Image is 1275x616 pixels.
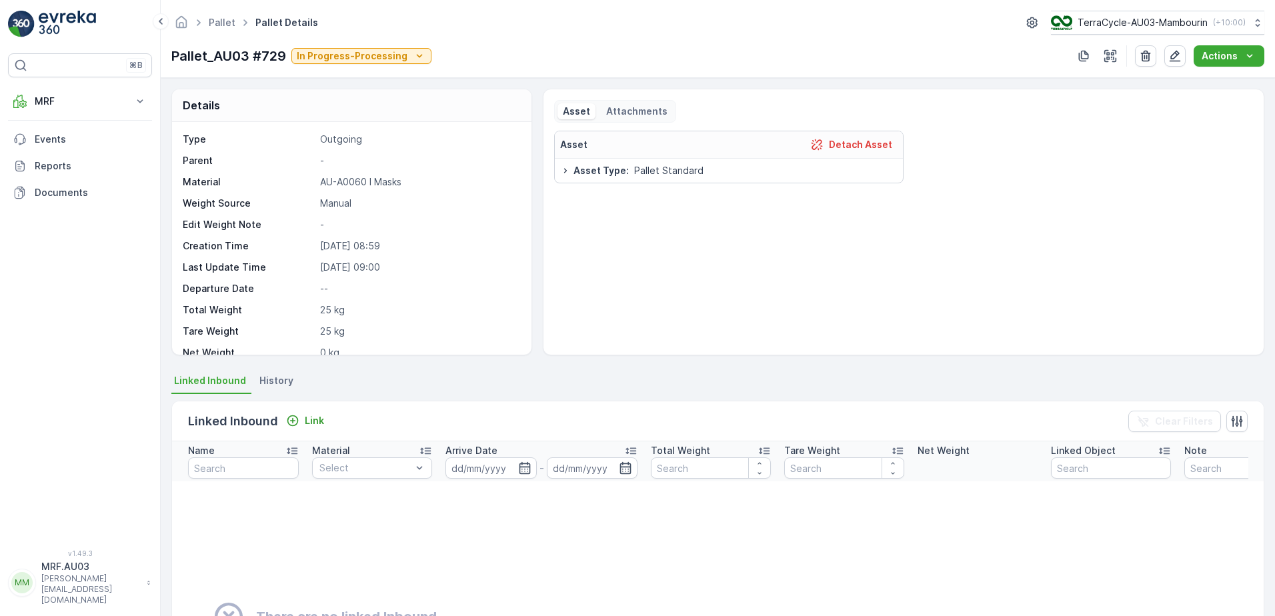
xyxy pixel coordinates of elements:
[8,153,152,179] a: Reports
[8,88,152,115] button: MRF
[606,105,668,118] p: Attachments
[573,164,629,177] span: Asset Type :
[320,239,517,253] p: [DATE] 08:59
[1184,444,1207,457] p: Note
[35,133,147,146] p: Events
[1194,45,1264,67] button: Actions
[183,282,315,295] p: Departure Date
[183,218,315,231] p: Edit Weight Note
[8,11,35,37] img: logo
[11,572,33,593] div: MM
[183,175,315,189] p: Material
[539,460,544,476] p: -
[259,374,293,387] span: History
[547,457,638,479] input: dd/mm/yyyy
[560,138,587,151] p: Asset
[1155,415,1213,428] p: Clear Filters
[319,461,411,475] p: Select
[1202,49,1238,63] p: Actions
[320,325,517,338] p: 25 kg
[445,444,497,457] p: Arrive Date
[651,457,771,479] input: Search
[320,303,517,317] p: 25 kg
[1051,11,1264,35] button: TerraCycle-AU03-Mambourin(+10:00)
[188,457,299,479] input: Search
[183,197,315,210] p: Weight Source
[209,17,235,28] a: Pallet
[918,444,970,457] p: Net Weight
[320,218,517,231] p: -
[1051,15,1072,30] img: image_D6FFc8H.png
[320,346,517,359] p: 0 kg
[291,48,431,64] button: In Progress-Processing
[183,325,315,338] p: Tare Weight
[253,16,321,29] span: Pallet Details
[39,11,96,37] img: logo_light-DOdMpM7g.png
[183,303,315,317] p: Total Weight
[312,444,350,457] p: Material
[320,197,517,210] p: Manual
[35,95,125,108] p: MRF
[1213,17,1246,28] p: ( +10:00 )
[35,159,147,173] p: Reports
[297,49,407,63] p: In Progress-Processing
[445,457,537,479] input: dd/mm/yyyy
[35,186,147,199] p: Documents
[8,126,152,153] a: Events
[174,20,189,31] a: Homepage
[183,154,315,167] p: Parent
[174,374,246,387] span: Linked Inbound
[1051,457,1171,479] input: Search
[1128,411,1221,432] button: Clear Filters
[320,133,517,146] p: Outgoing
[784,444,840,457] p: Tare Weight
[183,261,315,274] p: Last Update Time
[188,412,278,431] p: Linked Inbound
[281,413,329,429] button: Link
[183,133,315,146] p: Type
[171,46,286,66] p: Pallet_AU03 #729
[320,282,517,295] p: --
[41,560,140,573] p: MRF.AU03
[320,175,517,189] p: AU-A0060 I Masks
[183,239,315,253] p: Creation Time
[805,137,898,153] button: Detach Asset
[320,154,517,167] p: -
[1078,16,1208,29] p: TerraCycle-AU03-Mambourin
[784,457,904,479] input: Search
[829,138,892,151] p: Detach Asset
[8,549,152,557] span: v 1.49.3
[651,444,710,457] p: Total Weight
[41,573,140,605] p: [PERSON_NAME][EMAIL_ADDRESS][DOMAIN_NAME]
[183,346,315,359] p: Net Weight
[8,560,152,605] button: MMMRF.AU03[PERSON_NAME][EMAIL_ADDRESS][DOMAIN_NAME]
[183,97,220,113] p: Details
[563,105,590,118] p: Asset
[320,261,517,274] p: [DATE] 09:00
[305,414,324,427] p: Link
[8,179,152,206] a: Documents
[1051,444,1116,457] p: Linked Object
[129,60,143,71] p: ⌘B
[188,444,215,457] p: Name
[634,164,704,177] span: Pallet Standard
